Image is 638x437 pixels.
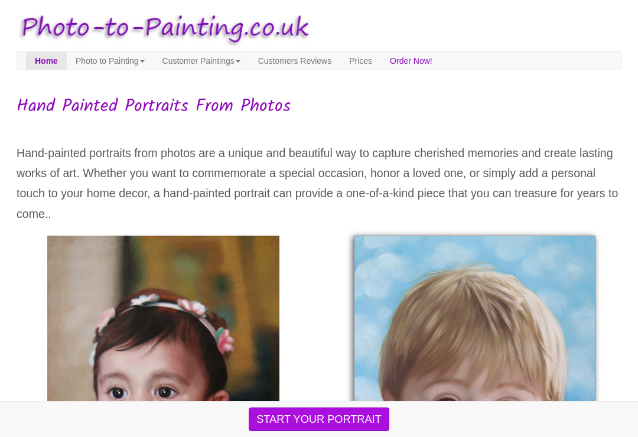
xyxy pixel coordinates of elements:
a: Prices [340,52,381,70]
a: Photo to Painting [67,52,154,70]
button: START YOUR PORTRAIT [249,407,389,431]
a: Customers Reviews [249,52,340,70]
a: Home [26,52,67,70]
p: Hand-painted portraits from photos are a unique and beautiful way to capture cherished memories a... [17,143,621,224]
a: Customer Paintings [154,52,249,70]
img: Photo to Painting [11,6,313,51]
h1: Hand Painted Portraits From Photos [17,97,621,116]
a: Order Now! [381,52,441,70]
